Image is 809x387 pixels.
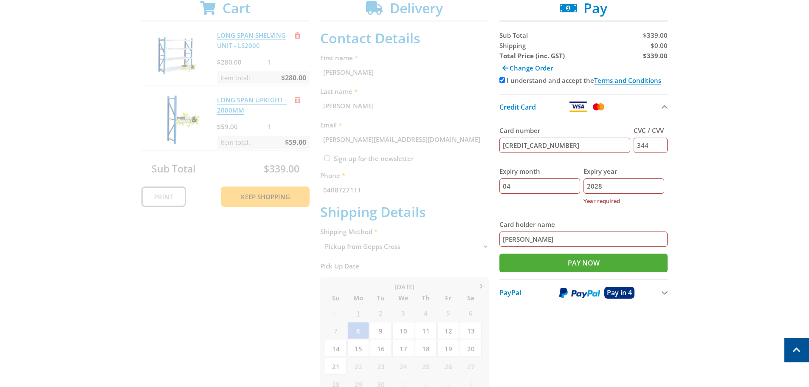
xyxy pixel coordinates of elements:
[651,41,668,50] span: $0.00
[499,166,580,176] label: Expiry month
[643,51,668,60] strong: $339.00
[499,178,580,194] input: MM
[643,31,668,40] span: $339.00
[499,288,521,297] span: PayPal
[499,77,505,83] input: Please accept the terms and conditions.
[499,51,565,60] strong: Total Price (inc. GST)
[583,166,664,176] label: Expiry year
[594,76,661,85] a: Terms and Conditions
[499,279,668,305] button: PayPal Pay in 4
[499,125,631,136] label: Card number
[607,288,632,297] span: Pay in 4
[634,125,668,136] label: CVC / CVV
[583,196,664,206] label: Year required
[499,254,668,272] input: Pay Now
[499,219,668,229] label: Card holder name
[507,76,661,85] label: I understand and accept the
[499,41,526,50] span: Shipping
[499,61,556,75] a: Change Order
[559,288,600,298] img: PayPal
[499,94,668,119] button: Credit Card
[499,102,536,112] span: Credit Card
[499,31,528,40] span: Sub Total
[591,102,606,112] img: Mastercard
[510,64,553,72] span: Change Order
[583,178,664,194] input: YY
[569,102,587,112] img: Visa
